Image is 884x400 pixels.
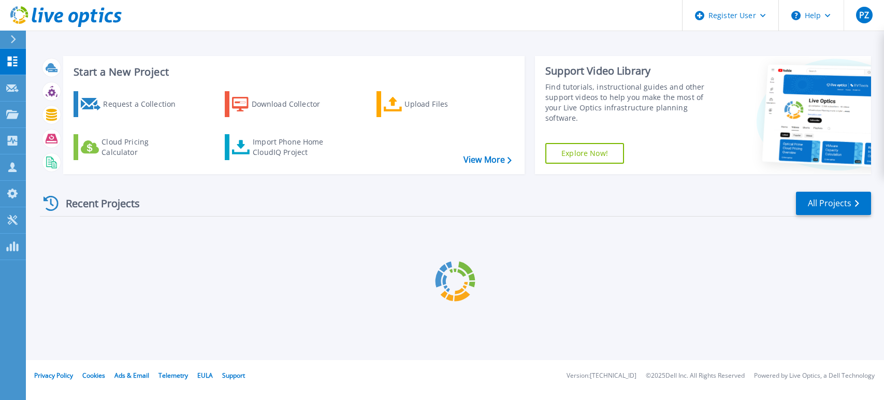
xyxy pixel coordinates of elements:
[34,371,73,380] a: Privacy Policy
[197,371,213,380] a: EULA
[376,91,492,117] a: Upload Files
[114,371,149,380] a: Ads & Email
[158,371,188,380] a: Telemetry
[567,373,636,379] li: Version: [TECHNICAL_ID]
[859,11,869,19] span: PZ
[545,64,715,78] div: Support Video Library
[225,91,340,117] a: Download Collector
[222,371,245,380] a: Support
[74,91,189,117] a: Request a Collection
[252,94,335,115] div: Download Collector
[545,82,715,123] div: Find tutorials, instructional guides and other support videos to help you make the most of your L...
[102,137,184,158] div: Cloud Pricing Calculator
[646,373,745,379] li: © 2025 Dell Inc. All Rights Reserved
[103,94,186,115] div: Request a Collection
[754,373,875,379] li: Powered by Live Optics, a Dell Technology
[253,137,334,158] div: Import Phone Home CloudIQ Project
[74,134,189,160] a: Cloud Pricing Calculator
[40,191,154,216] div: Recent Projects
[796,192,871,215] a: All Projects
[545,143,624,164] a: Explore Now!
[463,155,512,165] a: View More
[404,94,487,115] div: Upload Files
[74,66,511,78] h3: Start a New Project
[82,371,105,380] a: Cookies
